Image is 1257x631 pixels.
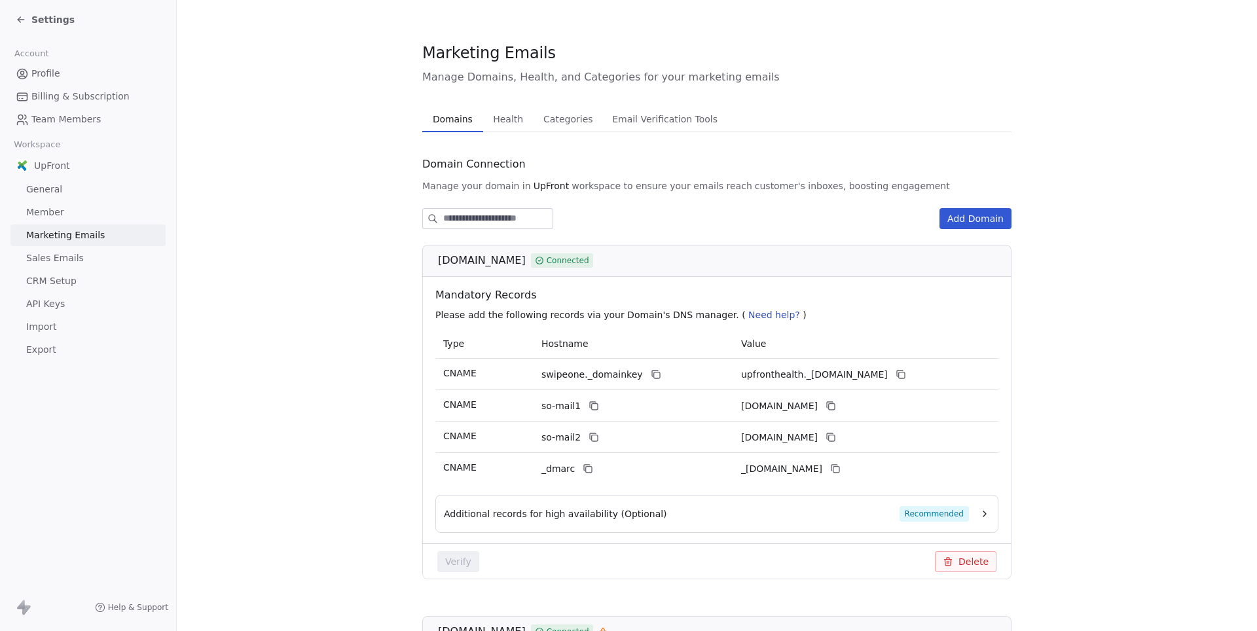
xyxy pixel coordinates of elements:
span: Recommended [900,506,969,522]
img: upfront.health-02.jpg [16,159,29,172]
span: Marketing Emails [422,43,556,63]
span: Manage your domain in [422,179,531,192]
span: Additional records for high availability (Optional) [444,507,667,520]
span: UpFront [534,179,570,192]
span: so-mail1 [541,399,581,413]
span: Categories [538,110,598,128]
button: Delete [935,551,996,572]
a: Import [10,316,166,338]
span: swipeone._domainkey [541,368,643,382]
button: Verify [437,551,479,572]
a: General [10,179,166,200]
span: API Keys [26,297,65,311]
a: Member [10,202,166,223]
span: Value [741,338,766,349]
a: API Keys [10,293,166,315]
span: Help & Support [108,602,168,613]
span: CRM Setup [26,274,77,288]
span: [DOMAIN_NAME] [438,253,526,268]
a: Export [10,339,166,361]
a: Profile [10,63,166,84]
p: Type [443,337,526,351]
span: Connected [547,255,589,266]
span: CNAME [443,462,477,473]
span: Email Verification Tools [607,110,723,128]
span: upfronthealth2.swipeone.email [741,431,818,444]
span: Marketing Emails [26,228,105,242]
span: _dmarc.swipeone.email [741,462,822,476]
span: Need help? [748,310,800,320]
a: Billing & Subscription [10,86,166,107]
span: Billing & Subscription [31,90,130,103]
button: Add Domain [939,208,1011,229]
span: upfronthealth._domainkey.swipeone.email [741,368,888,382]
a: Marketing Emails [10,225,166,246]
span: Domain Connection [422,156,526,172]
span: Mandatory Records [435,287,1004,303]
p: Please add the following records via your Domain's DNS manager. ( ) [435,308,1004,321]
span: Domains [428,110,478,128]
span: Profile [31,67,60,81]
span: CNAME [443,431,477,441]
span: Export [26,343,56,357]
span: customer's inboxes, boosting engagement [755,179,950,192]
span: upfronthealth1.swipeone.email [741,399,818,413]
a: Team Members [10,109,166,130]
a: Help & Support [95,602,168,613]
span: Member [26,206,64,219]
a: CRM Setup [10,270,166,292]
button: Additional records for high availability (Optional)Recommended [444,506,990,522]
a: Sales Emails [10,247,166,269]
span: General [26,183,62,196]
span: CNAME [443,399,477,410]
span: Account [9,44,54,63]
span: CNAME [443,368,477,378]
span: _dmarc [541,462,575,476]
span: Sales Emails [26,251,84,265]
span: so-mail2 [541,431,581,444]
span: Import [26,320,56,334]
a: Settings [16,13,75,26]
span: Team Members [31,113,101,126]
span: UpFront [34,159,70,172]
span: Settings [31,13,75,26]
span: workspace to ensure your emails reach [572,179,752,192]
span: Health [488,110,528,128]
span: Hostname [541,338,589,349]
span: Workspace [9,135,66,154]
span: Manage Domains, Health, and Categories for your marketing emails [422,69,1011,85]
